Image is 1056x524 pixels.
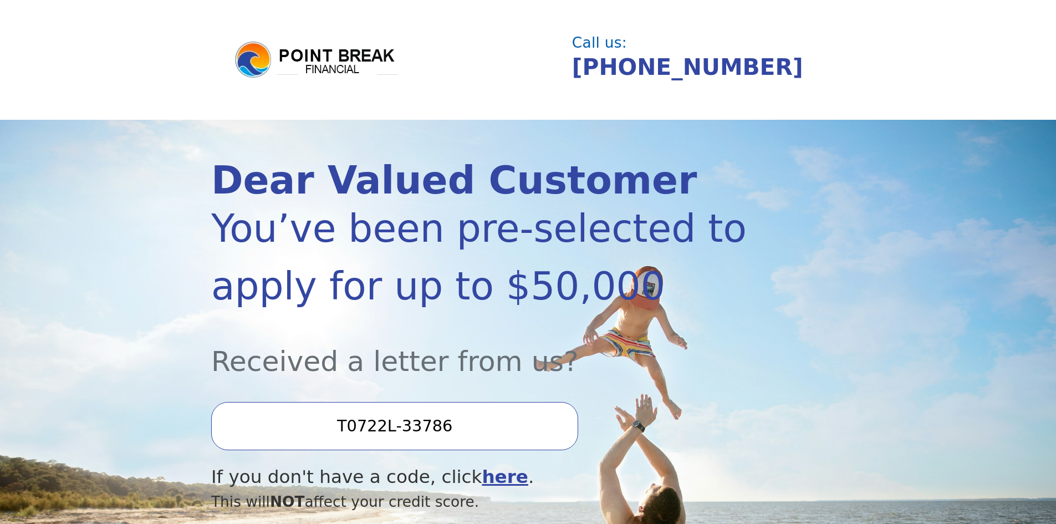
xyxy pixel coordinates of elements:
[233,40,400,80] img: logo.png
[211,315,750,382] div: Received a letter from us?
[211,161,750,200] div: Dear Valued Customer
[572,35,836,50] div: Call us:
[211,464,750,491] div: If you don't have a code, click .
[211,402,578,450] input: Enter your Offer Code:
[211,491,750,513] div: This will affect your credit score.
[211,200,750,315] div: You’ve been pre-selected to apply for up to $50,000
[572,54,803,80] a: [PHONE_NUMBER]
[482,466,528,487] a: here
[270,493,305,510] span: NOT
